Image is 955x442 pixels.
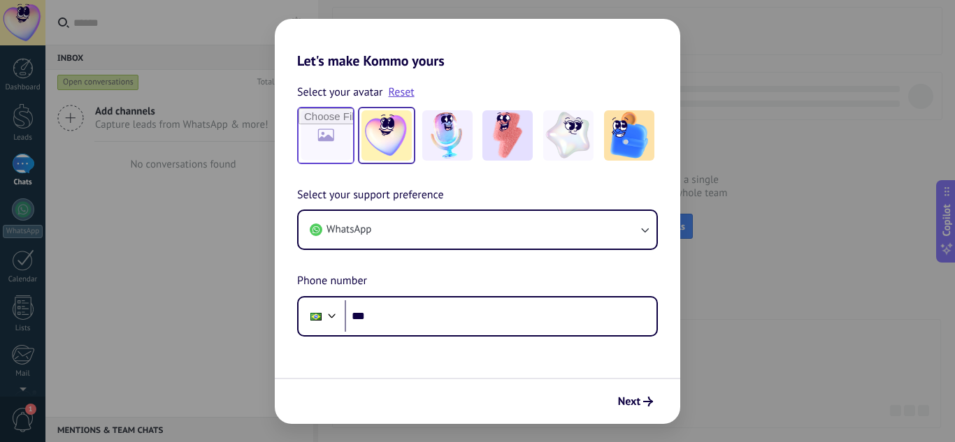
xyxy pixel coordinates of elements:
[326,223,371,237] span: WhatsApp
[543,110,594,161] img: -4.jpeg
[297,272,367,290] span: Phone number
[482,110,533,161] img: -3.jpeg
[604,110,654,161] img: -5.jpeg
[275,19,680,69] h2: Let's make Kommo yours
[422,110,473,161] img: -2.jpeg
[297,186,444,205] span: Select your support preference
[618,397,640,406] span: Next
[297,83,383,101] span: Select your avatar
[361,110,412,161] img: -1.jpeg
[389,85,415,99] a: Reset
[612,390,659,413] button: Next
[303,302,329,331] div: Brazil: + 55
[299,211,656,249] button: WhatsApp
